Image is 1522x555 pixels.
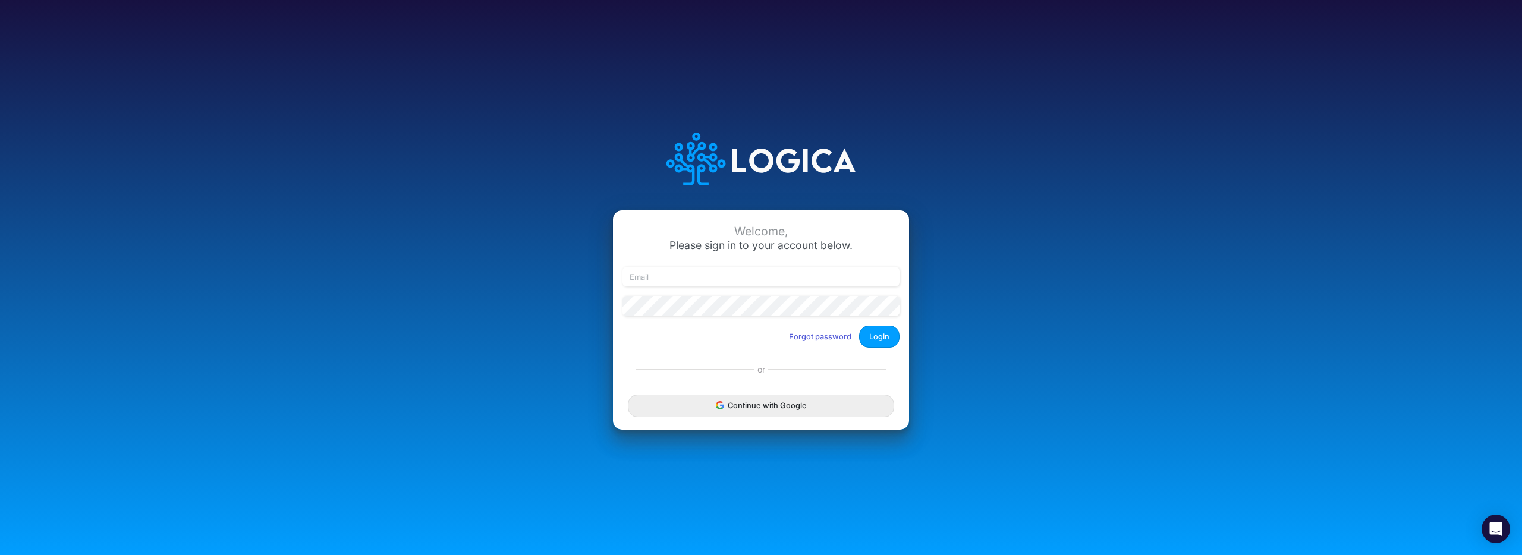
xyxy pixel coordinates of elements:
[669,239,853,251] span: Please sign in to your account below.
[628,395,894,417] button: Continue with Google
[859,326,900,348] button: Login
[622,267,900,287] input: Email
[1482,515,1510,543] div: Open Intercom Messenger
[781,327,859,346] button: Forgot password
[622,225,900,238] div: Welcome,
